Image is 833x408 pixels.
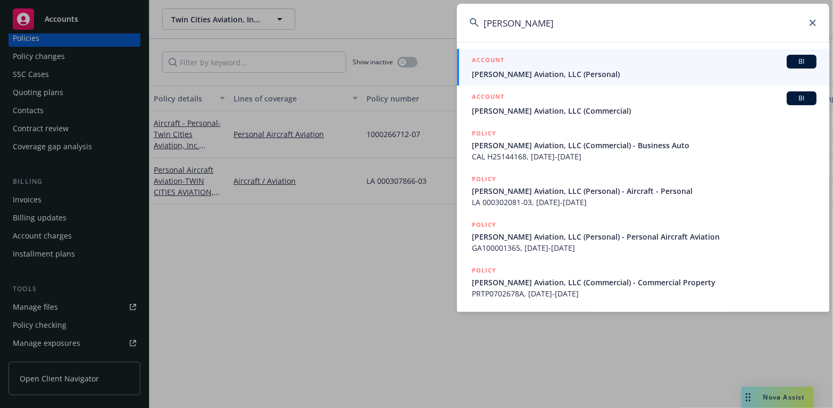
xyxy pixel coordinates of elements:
[472,174,496,184] h5: POLICY
[472,55,504,67] h5: ACCOUNT
[472,231,817,242] span: [PERSON_NAME] Aviation, LLC (Personal) - Personal Aircraft Aviation
[457,168,829,214] a: POLICY[PERSON_NAME] Aviation, LLC (Personal) - Aircraft - PersonalLA 000302081-03, [DATE]-[DATE]
[472,140,817,151] span: [PERSON_NAME] Aviation, LLC (Commercial) - Business Auto
[472,288,817,299] span: PRTP0702678A, [DATE]-[DATE]
[457,305,829,351] a: POLICY
[472,219,496,230] h5: POLICY
[472,91,504,104] h5: ACCOUNT
[472,128,496,139] h5: POLICY
[472,277,817,288] span: [PERSON_NAME] Aviation, LLC (Commercial) - Commercial Property
[791,57,812,66] span: BI
[457,122,829,168] a: POLICY[PERSON_NAME] Aviation, LLC (Commercial) - Business AutoCAL H25144168, [DATE]-[DATE]
[472,105,817,116] span: [PERSON_NAME] Aviation, LLC (Commercial)
[791,93,812,103] span: BI
[472,197,817,208] span: LA 000302081-03, [DATE]-[DATE]
[457,4,829,42] input: Search...
[472,242,817,253] span: GA100001365, [DATE]-[DATE]
[472,265,496,276] h5: POLICY
[457,259,829,305] a: POLICY[PERSON_NAME] Aviation, LLC (Commercial) - Commercial PropertyPRTP0702678A, [DATE]-[DATE]
[472,69,817,80] span: [PERSON_NAME] Aviation, LLC (Personal)
[472,311,496,321] h5: POLICY
[472,151,817,162] span: CAL H25144168, [DATE]-[DATE]
[472,185,817,197] span: [PERSON_NAME] Aviation, LLC (Personal) - Aircraft - Personal
[457,49,829,86] a: ACCOUNTBI[PERSON_NAME] Aviation, LLC (Personal)
[457,214,829,259] a: POLICY[PERSON_NAME] Aviation, LLC (Personal) - Personal Aircraft AviationGA100001365, [DATE]-[DATE]
[457,86,829,122] a: ACCOUNTBI[PERSON_NAME] Aviation, LLC (Commercial)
